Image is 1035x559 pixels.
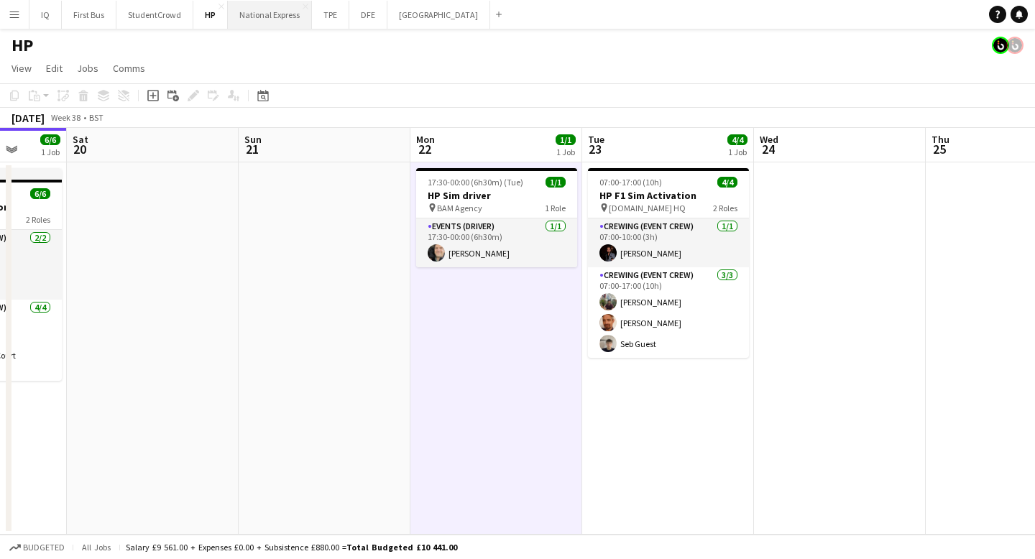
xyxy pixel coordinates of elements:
h1: HP [11,34,33,56]
button: StudentCrowd [116,1,193,29]
span: Comms [113,62,145,75]
app-card-role: Events (Driver)1/117:30-00:00 (6h30m)[PERSON_NAME] [416,218,577,267]
span: 6/6 [30,188,50,199]
div: 1 Job [41,147,60,157]
button: Budgeted [7,540,67,555]
button: IQ [29,1,62,29]
span: Wed [760,133,778,146]
span: 07:00-17:00 (10h) [599,177,662,188]
span: Mon [416,133,435,146]
button: DFE [349,1,387,29]
span: View [11,62,32,75]
span: 2 Roles [26,214,50,225]
span: Sat [73,133,88,146]
span: 21 [242,141,262,157]
button: [GEOGRAPHIC_DATA] [387,1,490,29]
span: Edit [46,62,63,75]
span: Week 38 [47,112,83,123]
span: 1/1 [556,134,576,145]
button: HP [193,1,228,29]
span: Thu [931,133,949,146]
span: BAM Agency [437,203,482,213]
button: First Bus [62,1,116,29]
span: 20 [70,141,88,157]
span: Total Budgeted £10 441.00 [346,542,457,553]
span: Jobs [77,62,98,75]
h3: HP F1 Sim Activation [588,189,749,202]
span: Sun [244,133,262,146]
span: 6/6 [40,134,60,145]
div: 1 Job [556,147,575,157]
button: National Express [228,1,312,29]
div: 1 Job [728,147,747,157]
span: 22 [414,141,435,157]
app-user-avatar: Tim Bodenham [1006,37,1023,54]
span: 24 [758,141,778,157]
button: TPE [312,1,349,29]
span: 4/4 [727,134,747,145]
span: 17:30-00:00 (6h30m) (Tue) [428,177,523,188]
a: Jobs [71,59,104,78]
span: Tue [588,133,604,146]
app-card-role: Crewing (Event Crew)1/107:00-10:00 (3h)[PERSON_NAME] [588,218,749,267]
span: 1/1 [546,177,566,188]
span: 1 Role [545,203,566,213]
a: View [6,59,37,78]
span: 23 [586,141,604,157]
span: Budgeted [23,542,65,553]
div: [DATE] [11,111,45,125]
app-job-card: 17:30-00:00 (6h30m) (Tue)1/1HP Sim driver BAM Agency1 RoleEvents (Driver)1/117:30-00:00 (6h30m)[P... [416,168,577,267]
h3: HP Sim driver [416,189,577,202]
span: 4/4 [717,177,737,188]
span: 25 [929,141,949,157]
app-user-avatar: Tim Bodenham [992,37,1009,54]
app-job-card: 07:00-17:00 (10h)4/4HP F1 Sim Activation [DOMAIN_NAME] HQ2 RolesCrewing (Event Crew)1/107:00-10:0... [588,168,749,358]
app-card-role: Crewing (Event Crew)3/307:00-17:00 (10h)[PERSON_NAME][PERSON_NAME]Seb Guest [588,267,749,358]
div: BST [89,112,103,123]
div: Salary £9 561.00 + Expenses £0.00 + Subsistence £880.00 = [126,542,457,553]
a: Comms [107,59,151,78]
span: All jobs [79,542,114,553]
a: Edit [40,59,68,78]
span: [DOMAIN_NAME] HQ [609,203,686,213]
span: 2 Roles [713,203,737,213]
